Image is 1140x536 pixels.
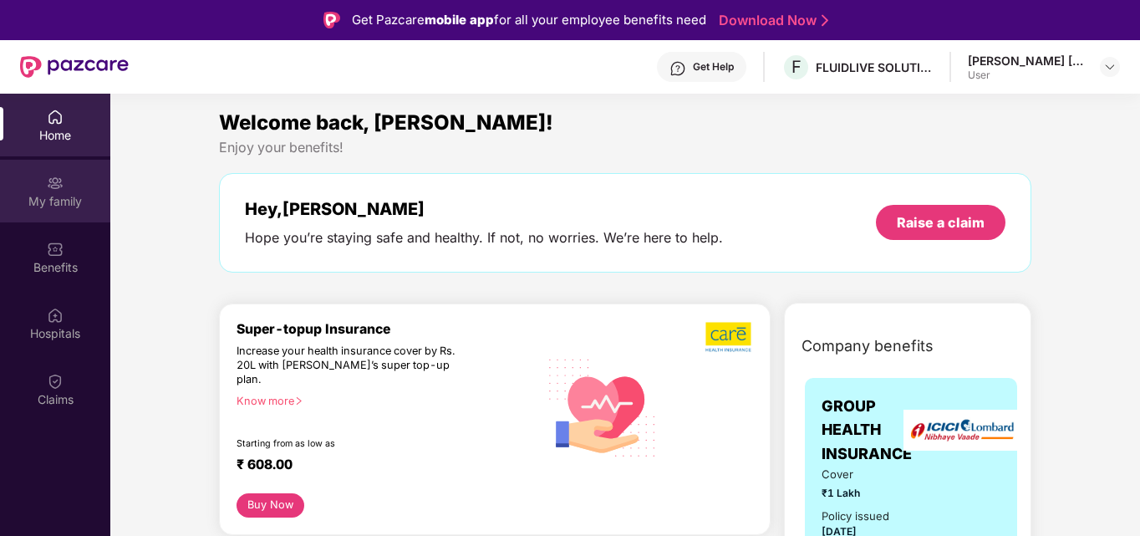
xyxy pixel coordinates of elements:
[47,307,64,324] img: svg+xml;base64,PHN2ZyBpZD0iSG9zcGl0YWxzIiB4bWxucz0iaHR0cDovL3d3dy53My5vcmcvMjAwMC9zdmciIHdpZHRoPS...
[669,60,686,77] img: svg+xml;base64,PHN2ZyBpZD0iSGVscC0zMngzMiIgeG1sbnM9Imh0dHA6Ly93d3cudzMub3JnLzIwMDAvc3ZnIiB3aWR0aD...
[219,139,1031,156] div: Enjoy your benefits!
[693,60,734,74] div: Get Help
[245,229,723,247] div: Hope you’re staying safe and healthy. If not, no worries. We’re here to help.
[245,199,723,219] div: Hey, [PERSON_NAME]
[968,53,1085,69] div: [PERSON_NAME] [PERSON_NAME]
[20,56,129,78] img: New Pazcare Logo
[705,321,753,353] img: b5dec4f62d2307b9de63beb79f102df3.png
[219,110,553,135] span: Welcome back, [PERSON_NAME]!
[822,12,828,29] img: Stroke
[719,12,823,29] a: Download Now
[47,241,64,258] img: svg+xml;base64,PHN2ZyBpZD0iQmVuZWZpdHMiIHhtbG5zPSJodHRwOi8vd3d3LnczLm9yZy8yMDAwL3N2ZyIgd2lkdGg9Ij...
[352,10,706,30] div: Get Pazcare for all your employee benefits need
[538,341,668,472] img: svg+xml;base64,PHN2ZyB4bWxucz0iaHR0cDovL3d3dy53My5vcmcvMjAwMC9zdmciIHhtbG5zOnhsaW5rPSJodHRwOi8vd3...
[47,109,64,125] img: svg+xml;base64,PHN2ZyBpZD0iSG9tZSIgeG1sbnM9Imh0dHA6Ly93d3cudzMub3JnLzIwMDAvc3ZnIiB3aWR0aD0iMjAiIG...
[47,373,64,390] img: svg+xml;base64,PHN2ZyBpZD0iQ2xhaW0iIHhtbG5zPSJodHRwOi8vd3d3LnczLm9yZy8yMDAwL3N2ZyIgd2lkdGg9IjIwIi...
[237,457,522,477] div: ₹ 608.00
[237,345,466,387] div: Increase your health insurance cover by Rs. 20L with [PERSON_NAME]’s super top-up plan.
[903,410,1020,451] img: insurerLogo
[237,493,304,518] button: Buy Now
[47,175,64,191] img: svg+xml;base64,PHN2ZyB3aWR0aD0iMjAiIGhlaWdodD0iMjAiIHZpZXdCb3g9IjAgMCAyMCAyMCIgZmlsbD0ibm9uZSIgeG...
[1103,60,1117,74] img: svg+xml;base64,PHN2ZyBpZD0iRHJvcGRvd24tMzJ4MzIiIHhtbG5zPSJodHRwOi8vd3d3LnczLm9yZy8yMDAwL3N2ZyIgd2...
[822,466,900,483] span: Cover
[791,57,802,77] span: F
[425,12,494,28] strong: mobile app
[822,485,900,501] span: ₹1 Lakh
[237,321,538,337] div: Super-topup Insurance
[294,396,303,406] span: right
[237,395,528,406] div: Know more
[897,213,985,232] div: Raise a claim
[968,69,1085,82] div: User
[802,334,934,358] span: Company benefits
[237,438,467,450] div: Starting from as low as
[816,59,933,75] div: FLUIDLIVE SOLUTIONS
[822,508,889,525] div: Policy issued
[822,395,912,466] span: GROUP HEALTH INSURANCE
[323,12,340,28] img: Logo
